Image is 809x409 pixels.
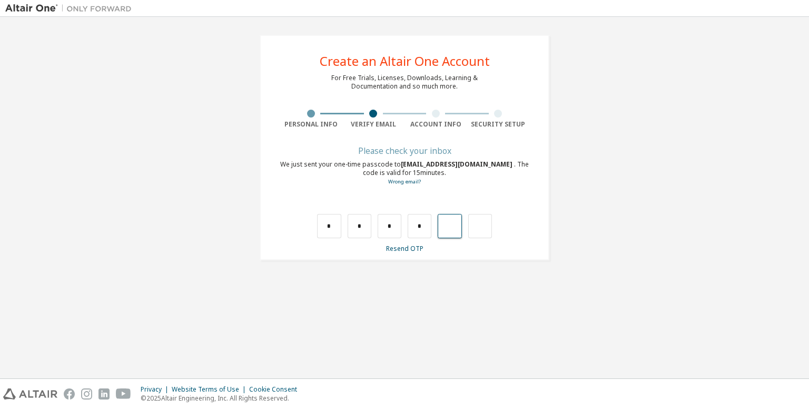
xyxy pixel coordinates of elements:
[467,120,530,129] div: Security Setup
[401,160,514,169] span: [EMAIL_ADDRESS][DOMAIN_NAME]
[280,160,529,186] div: We just sent your one-time passcode to . The code is valid for 15 minutes.
[280,120,342,129] div: Personal Info
[404,120,467,129] div: Account Info
[386,244,423,253] a: Resend OTP
[280,148,529,154] div: Please check your inbox
[5,3,137,14] img: Altair One
[116,388,131,400] img: youtube.svg
[3,388,57,400] img: altair_logo.svg
[98,388,110,400] img: linkedin.svg
[141,394,303,403] p: © 2025 Altair Engineering, Inc. All Rights Reserved.
[172,385,249,394] div: Website Terms of Use
[320,55,490,67] div: Create an Altair One Account
[331,74,478,91] div: For Free Trials, Licenses, Downloads, Learning & Documentation and so much more.
[388,178,421,185] a: Go back to the registration form
[249,385,303,394] div: Cookie Consent
[64,388,75,400] img: facebook.svg
[81,388,92,400] img: instagram.svg
[342,120,405,129] div: Verify Email
[141,385,172,394] div: Privacy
